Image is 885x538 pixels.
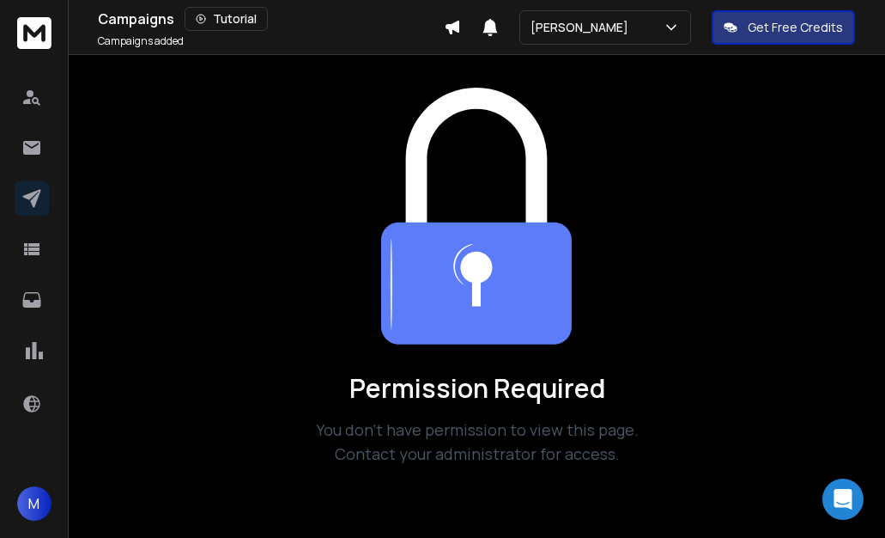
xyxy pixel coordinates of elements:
img: Team collaboration [381,88,572,345]
div: Campaigns [98,7,444,31]
p: [PERSON_NAME] [530,19,635,36]
div: Open Intercom Messenger [822,479,864,520]
button: Tutorial [185,7,268,31]
p: You don't have permission to view this page. Contact your administrator for access. [285,418,670,466]
button: M [17,486,52,521]
button: Get Free Credits [712,10,855,45]
p: Campaigns added [98,34,184,48]
p: Get Free Credits [748,19,843,36]
h1: Permission Required [285,373,670,404]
